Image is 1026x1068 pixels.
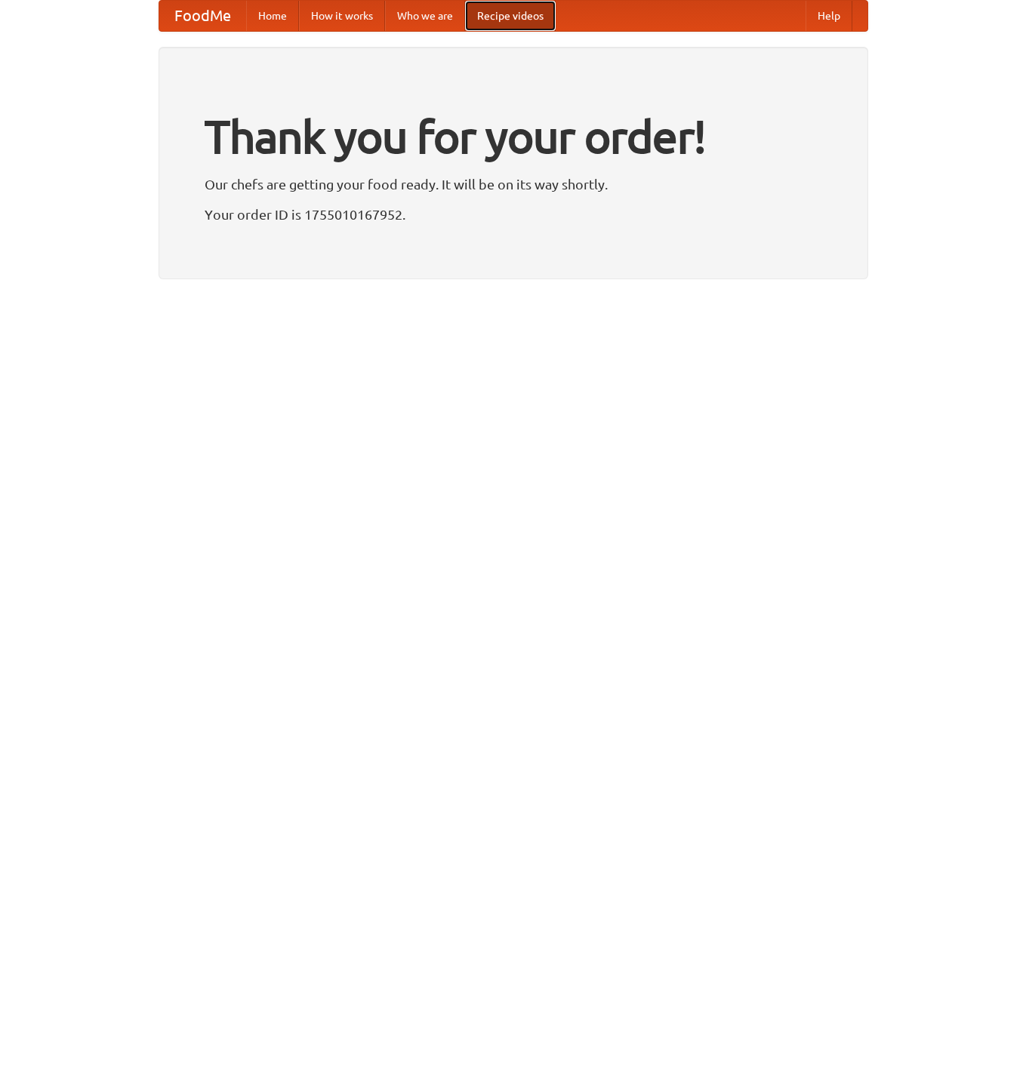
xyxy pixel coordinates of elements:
[205,173,822,195] p: Our chefs are getting your food ready. It will be on its way shortly.
[465,1,556,31] a: Recipe videos
[205,100,822,173] h1: Thank you for your order!
[299,1,385,31] a: How it works
[385,1,465,31] a: Who we are
[806,1,852,31] a: Help
[159,1,246,31] a: FoodMe
[246,1,299,31] a: Home
[205,203,822,226] p: Your order ID is 1755010167952.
